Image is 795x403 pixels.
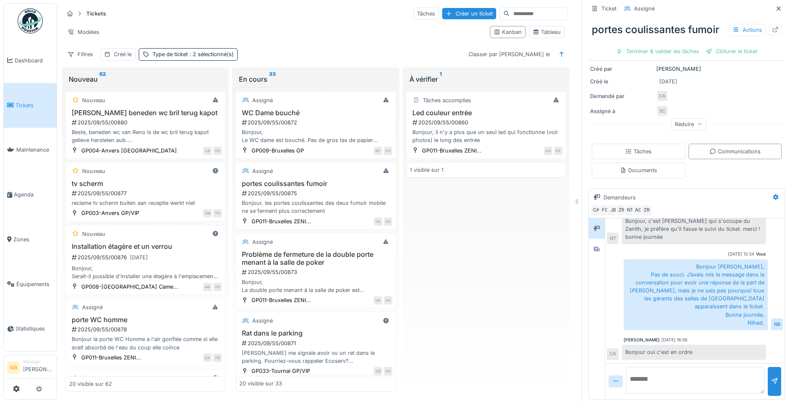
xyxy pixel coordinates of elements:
[239,199,392,215] div: Bonjour, les portes coulissantes des deux fumoir mobile ne se ferment plus correctement
[533,28,561,36] div: Tableau
[239,329,392,337] h3: Rat dans le parking
[69,109,222,117] h3: [PERSON_NAME] beneden wc bril terug kapot
[69,128,222,144] div: Beste, beneden wc van Reno is de wc bril terug kapot gelieve herstelen aub. Vriendelijk bedankr. ...
[409,74,563,84] div: À vérifier
[442,8,496,19] div: Créer un ticket
[622,214,766,245] div: Bonjour, c'est [PERSON_NAME] qui s'occupe du Zenith, je préfère qu'il fasse le suivi du ticket. m...
[69,199,222,207] div: reclame tv scherm buiten aan receptie werkt niet
[4,172,57,217] a: Agenda
[69,380,112,388] div: 20 visible sur 62
[554,147,562,155] div: FG
[251,296,311,304] div: GP011-Bruxelles ZENI...
[4,217,57,262] a: Zones
[16,280,53,288] span: Équipements
[634,5,655,13] div: Assigné
[603,194,636,201] div: Demandeurs
[4,38,57,83] a: Dashboard
[588,19,785,41] div: portes coulissantes fumoir
[252,238,273,246] div: Assigné
[64,26,103,38] div: Modèles
[239,278,392,294] div: Bonjour, La double porte menant à la salle de poker est endommagée, principalement en raison du s...
[213,209,222,217] div: FG
[656,105,668,117] div: SC
[7,359,53,379] a: NB Manager[PERSON_NAME]
[252,167,273,175] div: Assigné
[544,147,552,155] div: CA
[702,46,761,57] div: Clôturer le ticket
[374,296,382,305] div: CA
[410,128,562,144] div: Bonjour, il n'y a plus que un seul led qui fonctionne (voir photos) le long des entrée
[99,74,106,84] sup: 62
[241,339,392,347] div: 2025/09/55/00871
[239,251,392,266] h3: Problème de fermeture de la double porte menant à la salle de poker
[239,380,282,388] div: 20 visible sur 33
[239,109,392,117] h3: WC Dame bouché
[23,359,53,377] li: [PERSON_NAME]
[82,167,105,175] div: Nouveau
[16,101,53,109] span: Tickets
[384,217,392,226] div: FG
[590,92,653,100] div: Demandé par
[607,232,619,244] div: NT
[590,65,783,73] div: [PERSON_NAME]
[374,147,382,155] div: NT
[18,8,43,34] img: Badge_color-CXgf-gQk.svg
[494,28,522,36] div: Kanban
[82,230,105,238] div: Nouveau
[213,354,222,362] div: FG
[16,325,53,333] span: Statistiques
[153,50,234,58] div: Type de ticket
[81,147,177,155] div: GP004-Anvers [GEOGRAPHIC_DATA]
[756,251,766,257] div: Vous
[252,317,273,325] div: Assigné
[64,48,97,60] div: Filtres
[71,252,222,263] div: 2025/09/55/00876
[625,147,652,155] div: Tâches
[661,337,687,343] div: [DATE] 16:56
[81,283,178,291] div: GP008-[GEOGRAPHIC_DATA] Came...
[82,374,105,382] div: Nouveau
[13,235,53,243] span: Zones
[239,128,392,144] div: Bonjour, Le WC dame est bouché. Pas de gros tas de papier visible, cela va necessiter sans doute ...
[69,243,222,251] h3: Installation étagère et un verrou
[203,209,212,217] div: CM
[590,77,653,85] div: Créé le
[601,5,616,13] div: Ticket
[241,189,392,197] div: 2025/09/55/00875
[114,50,132,58] div: Créé le
[239,349,392,365] div: [PERSON_NAME] me signale avoir vu un rat dans le parking. Pourriez-vous rappeler Ecoserv? [GEOGRA...
[71,119,222,127] div: 2025/09/55/00880
[410,166,443,174] div: 1 visible sur 1
[632,204,644,216] div: AG
[82,96,105,104] div: Nouveau
[440,74,442,84] sup: 1
[622,345,766,359] div: Bonjour oui c'est en ordre
[213,147,222,155] div: FG
[465,48,554,60] div: Classer par [PERSON_NAME] le
[213,283,222,291] div: FG
[251,367,310,375] div: GP033-Tournai GP/VIP
[4,307,57,351] a: Statistiques
[16,146,53,154] span: Maintenance
[269,74,276,84] sup: 33
[130,253,148,261] div: [DATE]
[413,8,439,20] div: Tâches
[620,166,657,174] div: Documents
[374,367,382,375] div: CQ
[613,46,702,57] div: Terminer & valider les tâches
[423,96,471,104] div: Tâches accomplies
[410,109,562,117] h3: Led couleur entrée
[624,259,768,331] div: Bonjour [PERSON_NAME], Pas de souci. J’avais mis le message dans la conversation pour avoir une r...
[241,119,392,127] div: 2025/09/55/00872
[14,191,53,199] span: Agenda
[83,10,109,18] strong: Tickets
[624,337,660,343] div: [PERSON_NAME]
[4,83,57,128] a: Tickets
[607,348,619,360] div: CA
[641,204,653,216] div: ZR
[4,262,57,307] a: Équipements
[69,335,222,351] div: Bonjour la porte WC Homme a l'air gonflée comme si elle avait absorbé de l'eau du coup elle coince
[69,74,222,84] div: Nouveau
[241,268,392,276] div: 2025/09/55/00873
[7,362,20,374] li: NB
